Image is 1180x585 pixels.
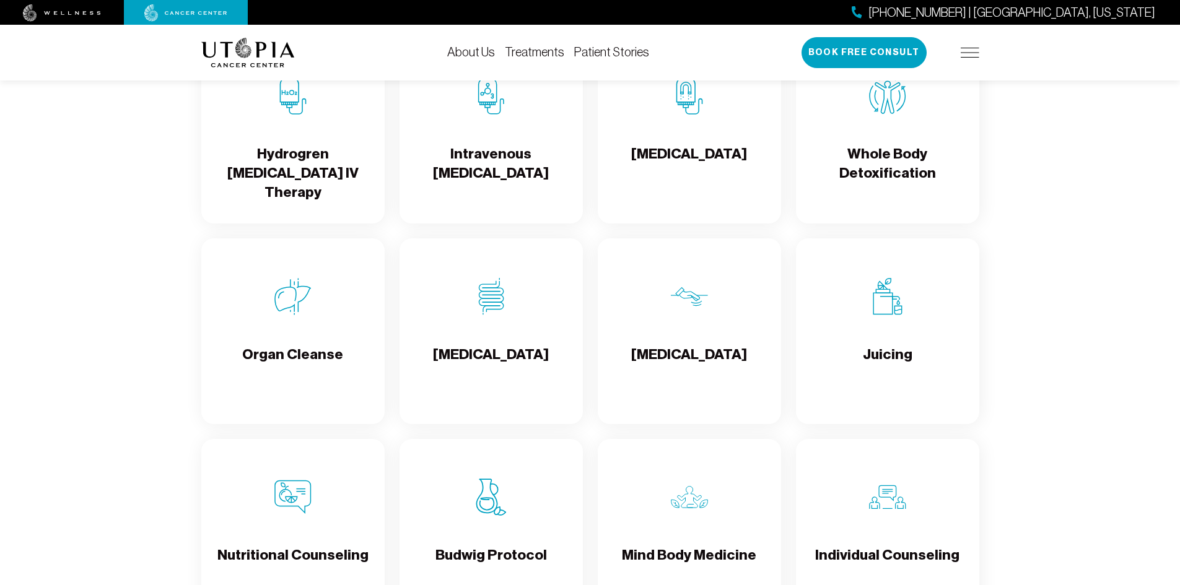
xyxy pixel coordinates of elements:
[869,77,906,115] img: Whole Body Detoxification
[806,144,969,184] h4: Whole Body Detoxification
[574,45,649,59] a: Patient Stories
[201,38,385,223] a: Hydrogren Peroxide IV TherapyHydrogren [MEDICAL_DATA] IV Therapy
[961,48,979,58] img: icon-hamburger
[631,345,747,385] h4: [MEDICAL_DATA]
[473,278,510,315] img: Colon Therapy
[274,77,312,115] img: Hydrogren Peroxide IV Therapy
[796,38,979,223] a: Whole Body DetoxificationWhole Body Detoxification
[201,238,385,424] a: Organ CleanseOrgan Cleanse
[671,479,708,516] img: Mind Body Medicine
[852,4,1155,22] a: [PHONE_NUMBER] | [GEOGRAPHIC_DATA], [US_STATE]
[863,345,912,385] h4: Juicing
[409,144,573,184] h4: Intravenous [MEDICAL_DATA]
[400,238,583,424] a: Colon Therapy[MEDICAL_DATA]
[23,4,101,22] img: wellness
[447,45,495,59] a: About Us
[796,238,979,424] a: JuicingJuicing
[868,4,1155,22] span: [PHONE_NUMBER] | [GEOGRAPHIC_DATA], [US_STATE]
[671,77,708,115] img: Chelation Therapy
[274,278,312,315] img: Organ Cleanse
[802,37,927,68] button: Book Free Consult
[505,45,564,59] a: Treatments
[274,479,312,516] img: Nutritional Counseling
[598,38,781,223] a: Chelation Therapy[MEDICAL_DATA]
[869,479,906,516] img: Individual Counseling
[671,278,708,315] img: Lymphatic Massage
[473,479,510,516] img: Budwig Protocol
[242,345,343,385] h4: Organ Cleanse
[211,144,375,202] h4: Hydrogren [MEDICAL_DATA] IV Therapy
[144,4,227,22] img: cancer center
[473,77,510,115] img: Intravenous Ozone Therapy
[400,38,583,223] a: Intravenous Ozone TherapyIntravenous [MEDICAL_DATA]
[433,345,549,385] h4: [MEDICAL_DATA]
[201,38,295,67] img: logo
[598,238,781,424] a: Lymphatic Massage[MEDICAL_DATA]
[631,144,747,184] h4: [MEDICAL_DATA]
[869,278,906,315] img: Juicing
